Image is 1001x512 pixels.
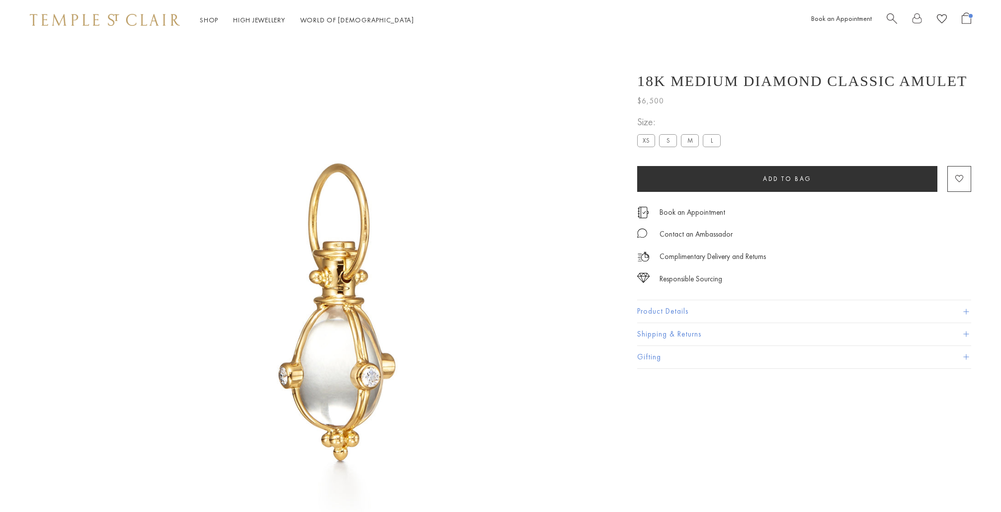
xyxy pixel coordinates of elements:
[703,134,721,147] label: L
[887,12,897,28] a: Search
[660,251,766,263] p: Complimentary Delivery and Returns
[300,15,414,24] a: World of [DEMOGRAPHIC_DATA]World of [DEMOGRAPHIC_DATA]
[637,134,655,147] label: XS
[660,273,722,285] div: Responsible Sourcing
[637,300,971,323] button: Product Details
[637,94,664,107] span: $6,500
[937,12,947,28] a: View Wishlist
[637,228,647,238] img: MessageIcon-01_2.svg
[660,207,725,218] a: Book an Appointment
[660,228,733,241] div: Contact an Ambassador
[233,15,285,24] a: High JewelleryHigh Jewellery
[30,14,180,26] img: Temple St. Clair
[200,15,218,24] a: ShopShop
[763,174,812,183] span: Add to bag
[659,134,677,147] label: S
[200,14,414,26] nav: Main navigation
[637,346,971,368] button: Gifting
[637,73,967,89] h1: 18K Medium Diamond Classic Amulet
[637,207,649,218] img: icon_appointment.svg
[962,12,971,28] a: Open Shopping Bag
[637,273,650,283] img: icon_sourcing.svg
[637,114,725,130] span: Size:
[637,251,650,263] img: icon_delivery.svg
[637,166,937,192] button: Add to bag
[637,323,971,345] button: Shipping & Returns
[811,14,872,23] a: Book an Appointment
[681,134,699,147] label: M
